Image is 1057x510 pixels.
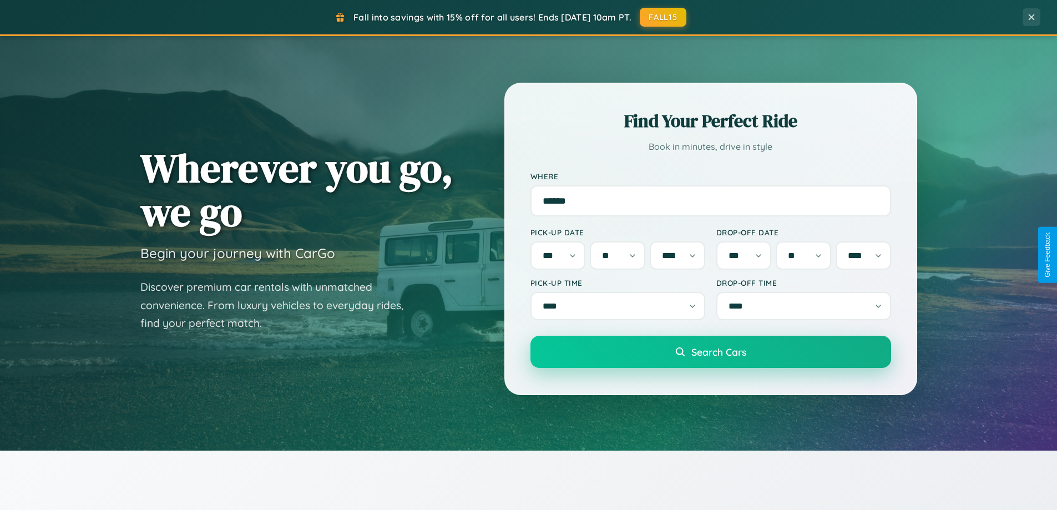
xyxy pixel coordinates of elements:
p: Discover premium car rentals with unmatched convenience. From luxury vehicles to everyday rides, ... [140,278,418,332]
h2: Find Your Perfect Ride [530,109,891,133]
p: Book in minutes, drive in style [530,139,891,155]
label: Drop-off Date [716,228,891,237]
label: Pick-up Date [530,228,705,237]
label: Pick-up Time [530,278,705,287]
h1: Wherever you go, we go [140,146,453,234]
button: FALL15 [640,8,686,27]
h3: Begin your journey with CarGo [140,245,335,261]
span: Search Cars [691,346,746,358]
label: Drop-off Time [716,278,891,287]
div: Give Feedback [1044,233,1051,277]
span: Fall into savings with 15% off for all users! Ends [DATE] 10am PT. [353,12,631,23]
label: Where [530,171,891,181]
button: Search Cars [530,336,891,368]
